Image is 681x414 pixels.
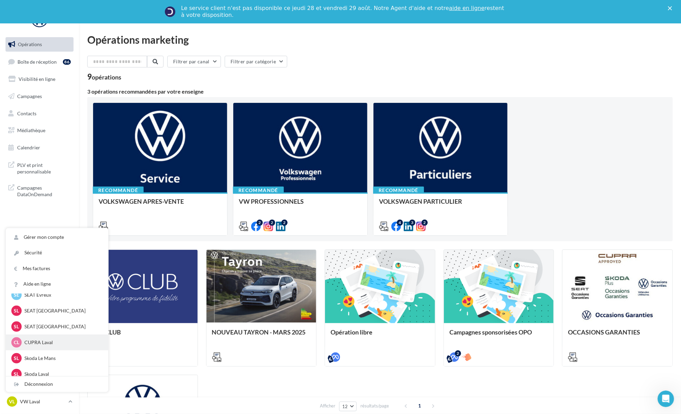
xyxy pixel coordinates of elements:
[167,56,221,67] button: Filtrer par canal
[24,307,100,314] p: SEAT [GEOGRAPHIC_DATA]
[360,403,389,409] span: résultats/page
[4,72,75,86] a: Visibilité en ligne
[17,160,71,175] span: PLV et print personnalisable
[379,198,462,205] span: VOLKSWAGEN PARTICULIER
[165,6,176,17] img: Profile image for Service-Client
[6,276,108,292] a: Aide en ligne
[24,371,100,378] p: Skoda Laval
[14,323,19,330] span: SL
[181,5,505,19] div: Le service client n'est pas disponible ce jeudi 28 et vendredi 29 août. Notre Agent d'aide et not...
[4,106,75,121] a: Contacts
[9,398,15,405] span: VL
[14,291,19,298] span: SE
[87,89,673,94] div: 3 opérations recommandées par votre enseigne
[87,34,673,45] div: Opérations marketing
[373,187,424,194] div: Recommandé
[320,403,335,409] span: Afficher
[568,328,640,336] span: OCCASIONS GARANTIES
[422,220,428,226] div: 2
[4,37,75,52] a: Opérations
[225,56,287,67] button: Filtrer par catégorie
[455,350,461,357] div: 2
[24,339,100,346] p: CUPRA Laval
[18,41,42,47] span: Opérations
[92,74,121,80] div: opérations
[24,291,100,298] p: SEAT Evreux
[20,398,66,405] p: VW Laval
[93,187,144,194] div: Recommandé
[6,376,108,392] div: Déconnexion
[4,54,75,69] a: Boîte de réception86
[14,339,19,346] span: CL
[6,230,108,245] a: Gérer mon compte
[6,261,108,276] a: Mes factures
[14,307,19,314] span: SL
[5,395,74,408] a: VL VW Laval
[4,123,75,138] a: Médiathèque
[449,5,484,11] a: aide en ligne
[233,187,284,194] div: Recommandé
[17,127,45,133] span: Médiathèque
[414,400,425,411] span: 1
[397,220,403,226] div: 4
[24,355,100,362] p: Skoda Le Mans
[269,220,275,226] div: 2
[87,73,121,81] div: 9
[668,6,675,10] div: Fermer
[17,183,71,198] span: Campagnes DataOnDemand
[24,323,100,330] p: SEAT [GEOGRAPHIC_DATA]
[63,59,71,65] div: 86
[212,328,306,336] span: NOUVEAU TAYRON - MARS 2025
[409,220,415,226] div: 3
[342,404,348,409] span: 12
[658,391,674,407] iframe: Intercom live chat
[449,328,532,336] span: Campagnes sponsorisées OPO
[14,355,19,362] span: SL
[17,93,42,99] span: Campagnes
[6,245,108,261] a: Sécurité
[331,328,372,336] span: Opération libre
[4,180,75,201] a: Campagnes DataOnDemand
[14,371,19,378] span: SL
[257,220,263,226] div: 2
[17,110,36,116] span: Contacts
[99,198,184,205] span: VOLKSWAGEN APRES-VENTE
[239,198,304,205] span: VW PROFESSIONNELS
[281,220,288,226] div: 2
[4,89,75,104] a: Campagnes
[339,402,357,411] button: 12
[4,140,75,155] a: Calendrier
[17,145,40,150] span: Calendrier
[18,59,57,64] span: Boîte de réception
[4,158,75,178] a: PLV et print personnalisable
[19,76,55,82] span: Visibilité en ligne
